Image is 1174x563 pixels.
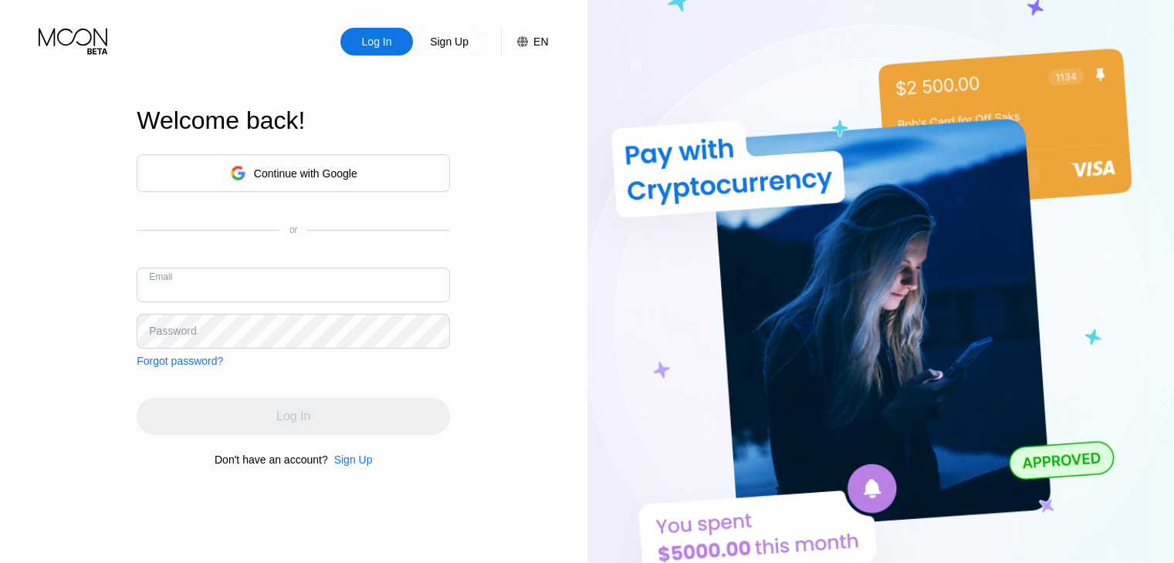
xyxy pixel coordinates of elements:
[501,28,548,56] div: EN
[137,355,223,367] div: Forgot password?
[413,28,486,56] div: Sign Up
[215,453,328,466] div: Don't have an account?
[149,271,172,282] div: Email
[149,325,196,337] div: Password
[533,35,548,48] div: EN
[428,34,470,49] div: Sign Up
[254,167,357,180] div: Continue with Google
[328,453,373,466] div: Sign Up
[360,34,394,49] div: Log In
[289,224,298,235] div: or
[334,453,373,466] div: Sign Up
[137,106,450,135] div: Welcome back!
[340,28,413,56] div: Log In
[137,154,450,192] div: Continue with Google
